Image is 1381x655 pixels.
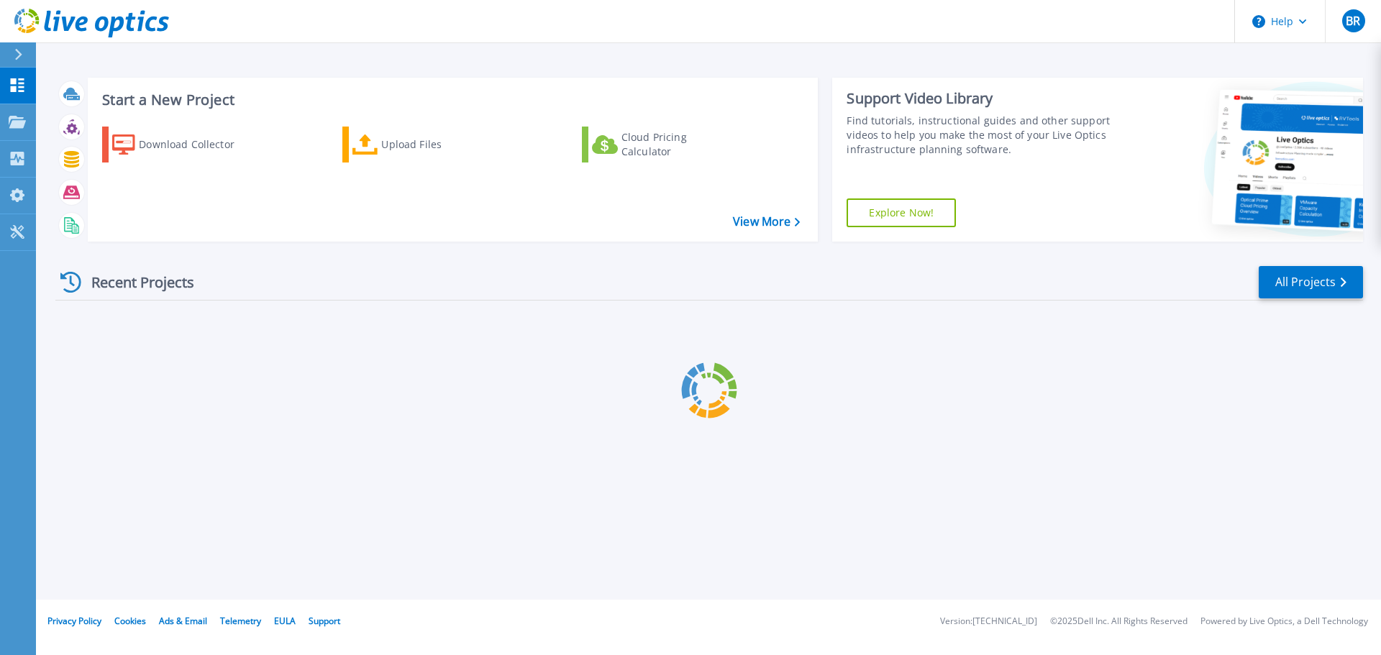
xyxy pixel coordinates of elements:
div: Download Collector [139,130,254,159]
li: © 2025 Dell Inc. All Rights Reserved [1050,617,1188,626]
a: View More [733,215,800,229]
a: Cloud Pricing Calculator [582,127,742,162]
a: Telemetry [220,615,261,627]
a: Upload Files [342,127,503,162]
a: EULA [274,615,296,627]
div: Recent Projects [55,265,214,300]
a: Privacy Policy [47,615,101,627]
a: Download Collector [102,127,263,162]
a: Support [309,615,340,627]
li: Version: [TECHNICAL_ID] [940,617,1037,626]
a: Cookies [114,615,146,627]
div: Support Video Library [847,89,1117,108]
div: Find tutorials, instructional guides and other support videos to help you make the most of your L... [847,114,1117,157]
a: Explore Now! [847,198,956,227]
h3: Start a New Project [102,92,800,108]
div: Upload Files [381,130,496,159]
a: Ads & Email [159,615,207,627]
span: BR [1346,15,1360,27]
li: Powered by Live Optics, a Dell Technology [1200,617,1368,626]
div: Cloud Pricing Calculator [621,130,737,159]
a: All Projects [1259,266,1363,298]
